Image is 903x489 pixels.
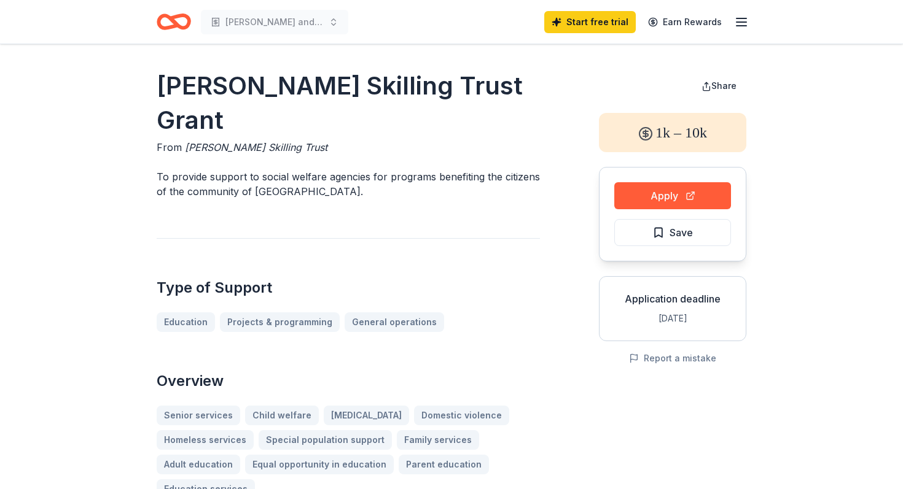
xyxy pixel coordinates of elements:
[609,291,736,306] div: Application deadline
[157,312,215,332] a: Education
[614,182,731,209] button: Apply
[225,15,324,29] span: [PERSON_NAME] and [PERSON_NAME][GEOGRAPHIC_DATA]
[157,169,540,199] p: To provide support to social welfare agencies for programs benefiting the citizens of the communi...
[614,219,731,246] button: Save
[711,80,737,91] span: Share
[185,141,327,153] span: [PERSON_NAME] Skilling Trust
[345,312,444,332] a: General operations
[220,312,340,332] a: Projects & programming
[544,11,636,33] a: Start free trial
[157,278,540,298] h2: Type of Support
[157,371,540,391] h2: Overview
[629,351,716,366] button: Report a mistake
[609,311,736,326] div: [DATE]
[641,11,729,33] a: Earn Rewards
[201,10,348,34] button: [PERSON_NAME] and [PERSON_NAME][GEOGRAPHIC_DATA]
[670,225,693,241] span: Save
[692,74,746,98] button: Share
[599,113,746,152] div: 1k – 10k
[157,140,540,155] div: From
[157,69,540,137] h1: [PERSON_NAME] Skilling Trust Grant
[157,7,191,36] a: Home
